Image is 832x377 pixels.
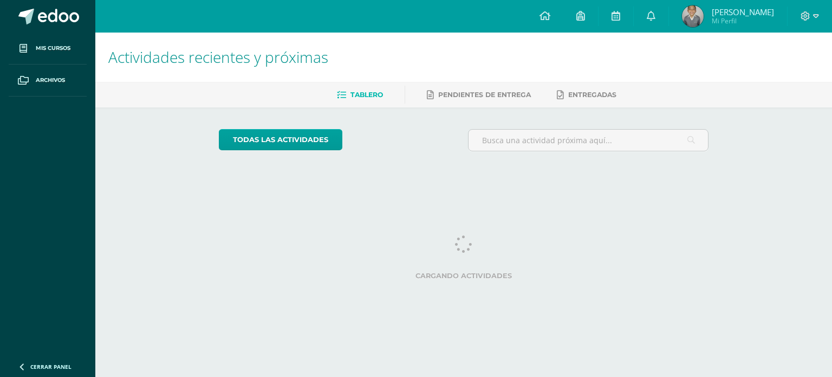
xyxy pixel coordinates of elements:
a: Entregadas [557,86,616,104]
span: Entregadas [568,91,616,99]
span: Mi Perfil [712,16,774,25]
span: Pendientes de entrega [438,91,531,99]
img: 0a0099982f62ce0649ef37d2a18ffb84.png [682,5,704,27]
span: Mis cursos [36,44,70,53]
span: Archivos [36,76,65,85]
span: [PERSON_NAME] [712,7,774,17]
a: Archivos [9,65,87,97]
span: Cerrar panel [30,363,71,370]
a: todas las Actividades [219,129,342,150]
a: Mis cursos [9,33,87,65]
span: Tablero [350,91,383,99]
input: Busca una actividad próxima aquí... [469,130,708,151]
a: Tablero [337,86,383,104]
a: Pendientes de entrega [427,86,531,104]
label: Cargando actividades [219,272,709,280]
span: Actividades recientes y próximas [108,47,328,67]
